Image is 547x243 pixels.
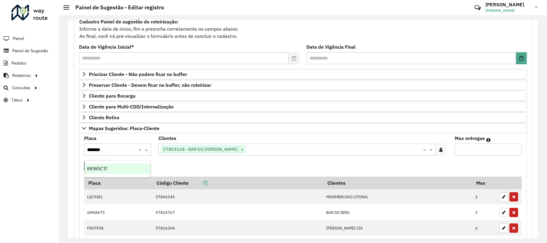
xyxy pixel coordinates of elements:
[79,19,178,25] strong: Cadastro Painel de sugestão de roteirização:
[485,2,530,8] h3: [PERSON_NAME]
[323,189,472,205] td: MINIMERCADO LITORAL
[153,220,323,236] td: 57816268
[11,97,23,103] span: Tático
[84,160,151,178] ng-dropdown-panel: Options list
[79,102,527,112] a: Cliente para Multi-CDD/Internalização
[516,52,527,64] button: Choose Date
[89,104,174,109] span: Cliente para Multi-CDD/Internalização
[79,112,527,123] a: Cliente Retira
[89,93,135,98] span: Cliente para Recarga
[486,138,491,142] em: Máximo de clientes que serão colocados na mesma rota com os clientes informados
[307,43,356,50] label: Data de Vigência Final
[472,189,496,205] td: 3
[153,205,323,220] td: 57824767
[189,180,208,186] a: Copiar
[472,220,496,236] td: 6
[11,60,26,66] span: Pedidos
[239,146,245,153] span: ×
[79,123,527,133] a: Mapas Sugeridos: Placa-Cliente
[153,189,323,205] td: 57846345
[79,43,134,50] label: Data de Vigência Inicial
[84,205,153,220] td: GMA8675
[79,91,527,101] a: Cliente para Recarga
[323,205,472,220] td: BAR DO BIRO
[12,48,48,54] span: Painel de Sugestão
[12,72,31,79] span: Relatórios
[79,69,527,79] a: Priorizar Cliente - Não podem ficar no buffer
[158,135,176,142] label: Clientes
[13,35,24,42] span: Painel
[89,72,187,77] span: Priorizar Cliente - Não podem ficar no buffer
[472,177,496,189] th: Max
[89,83,211,87] span: Preservar Cliente - Devem ficar no buffer, não roteirizar
[84,135,96,142] label: Placa
[79,18,527,40] div: Informe a data de inicio, fim e preencha corretamente os campos abaixo. Ao final, você irá pré-vi...
[323,177,472,189] th: Clientes
[153,177,323,189] th: Código Cliente
[455,135,485,142] label: Max entregas
[485,8,530,13] span: [PERSON_NAME]
[89,126,160,131] span: Mapas Sugeridos: Placa-Cliente
[79,80,527,90] a: Preservar Cliente - Devem ficar no buffer, não roteirizar
[12,85,30,91] span: Consultas
[89,115,119,120] span: Cliente Retira
[84,189,153,205] td: LQC9I81
[138,146,144,153] span: Clear all
[84,177,153,189] th: Placa
[84,220,153,236] td: FRO7E98
[472,205,496,220] td: 3
[87,166,107,171] span: RKW5C17
[423,146,428,153] span: Clear all
[323,220,472,236] td: [PERSON_NAME] CIA
[69,4,164,11] h2: Painel de Sugestão - Editar registro
[471,1,484,14] a: Contato Rápido
[162,146,239,153] span: 57803168 - BAR DO [PERSON_NAME]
